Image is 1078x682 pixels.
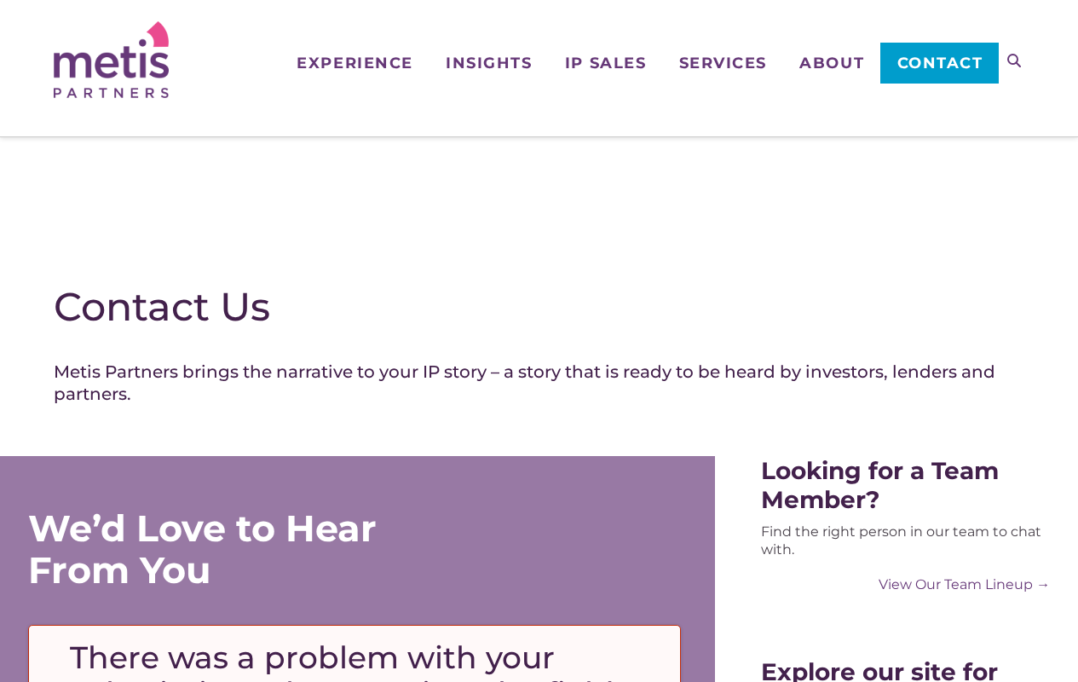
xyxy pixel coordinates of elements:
h4: Metis Partners brings the narrative to your IP story – a story that is ready to be heard by inves... [54,361,1024,405]
div: Find the right person in our team to chat with. [761,523,1051,558]
img: Metis Partners [54,21,169,98]
span: Experience [297,55,412,71]
div: Looking for a Team Member? [761,456,1051,514]
div: We’d Love to Hear From You [28,507,480,591]
a: View Our Team Lineup → [761,575,1051,593]
span: IP Sales [565,55,646,71]
span: About [799,55,864,71]
h1: Contact Us [54,283,1024,331]
span: Services [679,55,767,71]
a: Contact [880,43,999,84]
span: Contact [897,55,983,71]
span: Insights [446,55,532,71]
